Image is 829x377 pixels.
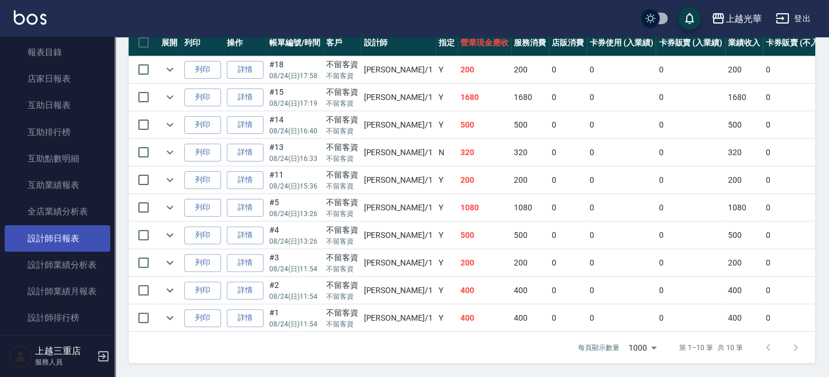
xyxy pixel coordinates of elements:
[269,71,320,81] p: 08/24 (日) 17:58
[161,226,179,244] button: expand row
[361,84,435,111] td: [PERSON_NAME] /1
[725,249,763,276] td: 200
[656,277,725,304] td: 0
[224,29,266,56] th: 操作
[184,282,221,299] button: 列印
[266,222,323,249] td: #4
[436,29,458,56] th: 指定
[549,277,587,304] td: 0
[266,29,323,56] th: 帳單編號/時間
[678,7,701,30] button: save
[326,86,358,98] div: 不留客資
[227,89,264,106] a: 詳情
[158,29,181,56] th: 展開
[9,345,32,368] img: Person
[269,264,320,274] p: 08/24 (日) 11:54
[707,7,766,30] button: 上越光華
[549,29,587,56] th: 店販消費
[458,249,512,276] td: 200
[458,194,512,221] td: 1080
[587,222,656,249] td: 0
[511,111,549,139] td: 500
[361,56,435,83] td: [PERSON_NAME] /1
[511,305,549,332] td: 400
[436,305,458,332] td: Y
[511,56,549,83] td: 200
[269,209,320,219] p: 08/24 (日) 13:26
[161,254,179,271] button: expand row
[511,84,549,111] td: 1680
[725,29,763,56] th: 業績收入
[269,153,320,164] p: 08/24 (日) 16:33
[725,277,763,304] td: 400
[361,194,435,221] td: [PERSON_NAME] /1
[587,277,656,304] td: 0
[326,197,358,209] div: 不留客資
[549,249,587,276] td: 0
[184,89,221,106] button: 列印
[5,145,110,172] a: 互助點數明細
[549,305,587,332] td: 0
[656,84,725,111] td: 0
[549,139,587,166] td: 0
[181,29,224,56] th: 列印
[161,282,179,299] button: expand row
[266,194,323,221] td: #5
[326,181,358,191] p: 不留客資
[266,139,323,166] td: #13
[361,222,435,249] td: [PERSON_NAME] /1
[5,92,110,118] a: 互助日報表
[161,89,179,106] button: expand row
[725,11,762,26] div: 上越光華
[511,249,549,276] td: 200
[227,282,264,299] a: 詳情
[184,254,221,272] button: 列印
[5,225,110,252] a: 設計師日報表
[269,291,320,302] p: 08/24 (日) 11:54
[326,279,358,291] div: 不留客資
[161,144,179,161] button: expand row
[656,111,725,139] td: 0
[436,111,458,139] td: Y
[227,226,264,244] a: 詳情
[5,278,110,305] a: 設計師業績月報表
[326,264,358,274] p: 不留客資
[326,236,358,247] p: 不留客資
[161,309,179,326] button: expand row
[227,171,264,189] a: 詳情
[326,98,358,109] p: 不留客資
[656,167,725,194] td: 0
[184,144,221,161] button: 列印
[679,343,743,353] p: 第 1–10 筆 共 10 筆
[587,249,656,276] td: 0
[227,199,264,217] a: 詳情
[326,71,358,81] p: 不留客資
[326,224,358,236] div: 不留客資
[184,61,221,79] button: 列印
[436,56,458,83] td: Y
[5,66,110,92] a: 店家日報表
[184,226,221,244] button: 列印
[266,167,323,194] td: #11
[656,249,725,276] td: 0
[184,116,221,134] button: 列印
[725,222,763,249] td: 500
[587,84,656,111] td: 0
[266,84,323,111] td: #15
[184,199,221,217] button: 列印
[725,84,763,111] td: 1680
[269,181,320,191] p: 08/24 (日) 15:36
[587,56,656,83] td: 0
[458,139,512,166] td: 320
[5,332,110,358] a: 商品銷售排行榜
[725,111,763,139] td: 500
[458,167,512,194] td: 200
[326,114,358,126] div: 不留客資
[587,29,656,56] th: 卡券使用 (入業績)
[549,84,587,111] td: 0
[361,249,435,276] td: [PERSON_NAME] /1
[326,141,358,153] div: 不留客資
[436,277,458,304] td: Y
[326,153,358,164] p: 不留客資
[511,139,549,166] td: 320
